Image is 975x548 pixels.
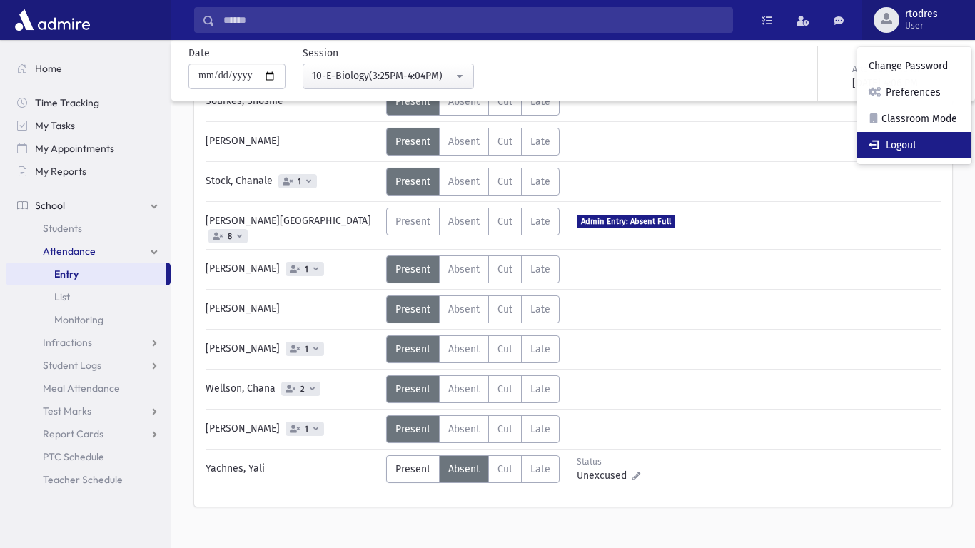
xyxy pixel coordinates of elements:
[6,217,171,240] a: Students
[6,263,166,285] a: Entry
[54,268,79,280] span: Entry
[497,423,512,435] span: Cut
[6,57,171,80] a: Home
[386,208,560,235] div: AttTypes
[386,335,560,363] div: AttTypes
[395,263,430,275] span: Present
[6,160,171,183] a: My Reports
[857,106,971,132] a: Classroom Mode
[852,63,955,76] div: Attendance Taken
[852,76,955,91] div: [DATE] 4:06 PM
[54,290,70,303] span: List
[43,473,123,486] span: Teacher Schedule
[35,165,86,178] span: My Reports
[198,375,386,403] div: Wellson, Chana
[448,343,480,355] span: Absent
[295,177,304,186] span: 1
[497,136,512,148] span: Cut
[448,176,480,188] span: Absent
[448,383,480,395] span: Absent
[6,91,171,114] a: Time Tracking
[198,335,386,363] div: [PERSON_NAME]
[303,64,474,89] button: 10-E-Biology(3:25PM-4:04PM)
[6,308,171,331] a: Monitoring
[395,96,430,108] span: Present
[6,354,171,377] a: Student Logs
[386,168,560,196] div: AttTypes
[198,168,386,196] div: Stock, Chanale
[857,53,971,79] a: Change Password
[302,425,311,434] span: 1
[530,96,550,108] span: Late
[35,119,75,132] span: My Tasks
[188,46,210,61] label: Date
[905,9,938,20] span: rtodres
[386,375,560,403] div: AttTypes
[497,96,512,108] span: Cut
[198,255,386,283] div: [PERSON_NAME]
[6,285,171,308] a: List
[6,400,171,422] a: Test Marks
[448,263,480,275] span: Absent
[6,377,171,400] a: Meal Attendance
[215,7,732,33] input: Search
[395,215,430,228] span: Present
[6,114,171,137] a: My Tasks
[225,232,235,241] span: 8
[54,313,103,326] span: Monitoring
[386,88,560,116] div: AttTypes
[43,222,82,235] span: Students
[577,455,640,468] div: Status
[198,128,386,156] div: [PERSON_NAME]
[198,208,386,243] div: [PERSON_NAME][GEOGRAPHIC_DATA]
[530,215,550,228] span: Late
[395,343,430,355] span: Present
[530,343,550,355] span: Late
[43,359,101,372] span: Student Logs
[6,331,171,354] a: Infractions
[302,345,311,354] span: 1
[6,468,171,491] a: Teacher Schedule
[448,215,480,228] span: Absent
[198,295,386,323] div: [PERSON_NAME]
[395,136,430,148] span: Present
[11,6,94,34] img: AdmirePro
[303,46,338,61] label: Session
[6,194,171,217] a: School
[395,423,430,435] span: Present
[35,62,62,75] span: Home
[43,336,92,349] span: Infractions
[530,176,550,188] span: Late
[43,382,120,395] span: Meal Attendance
[6,445,171,468] a: PTC Schedule
[298,385,308,394] span: 2
[43,450,104,463] span: PTC Schedule
[497,303,512,315] span: Cut
[530,136,550,148] span: Late
[43,405,91,417] span: Test Marks
[395,176,430,188] span: Present
[448,423,480,435] span: Absent
[386,415,560,443] div: AttTypes
[448,303,480,315] span: Absent
[857,79,971,106] a: Preferences
[395,463,430,475] span: Present
[6,240,171,263] a: Attendance
[497,263,512,275] span: Cut
[198,455,386,483] div: Yachnes, Yali
[198,88,386,116] div: Sourkes, Shoshie
[448,96,480,108] span: Absent
[530,303,550,315] span: Late
[857,132,971,158] a: Logout
[6,137,171,160] a: My Appointments
[497,463,512,475] span: Cut
[448,136,480,148] span: Absent
[395,383,430,395] span: Present
[577,215,675,228] span: Admin Entry: Absent Full
[386,255,560,283] div: AttTypes
[35,96,99,109] span: Time Tracking
[905,20,938,31] span: User
[395,303,430,315] span: Present
[43,427,103,440] span: Report Cards
[497,176,512,188] span: Cut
